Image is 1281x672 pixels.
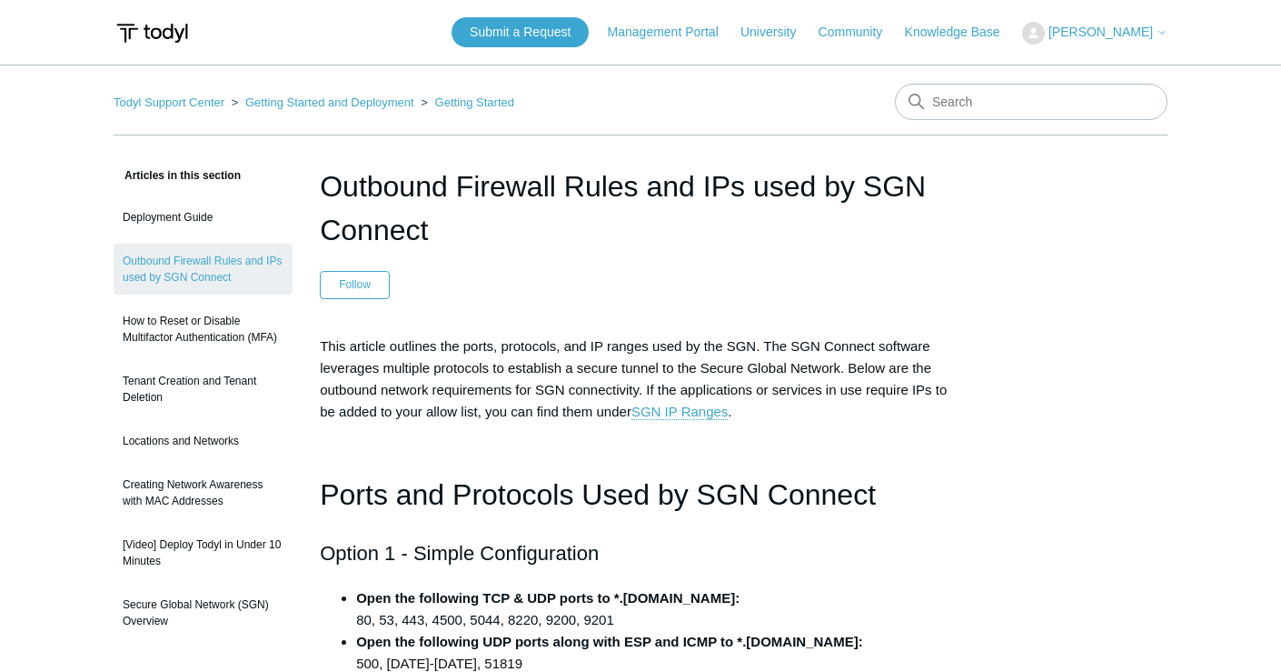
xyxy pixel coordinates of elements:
li: Todyl Support Center [114,95,228,109]
a: Submit a Request [452,17,589,47]
img: Todyl Support Center Help Center home page [114,16,191,50]
a: Knowledge Base [905,23,1018,42]
li: Getting Started [417,95,514,109]
span: Articles in this section [114,169,241,182]
h1: Outbound Firewall Rules and IPs used by SGN Connect [320,165,961,252]
a: Creating Network Awareness with MAC Addresses [114,467,293,518]
span: [PERSON_NAME] [1048,25,1153,39]
h2: Option 1 - Simple Configuration [320,537,961,569]
a: SGN IP Ranges [631,404,728,420]
a: Management Portal [608,23,737,42]
a: Tenant Creation and Tenant Deletion [114,364,293,415]
a: Locations and Networks [114,424,293,458]
strong: Open the following TCP & UDP ports to *.[DOMAIN_NAME]: [356,590,740,606]
input: Search [895,84,1167,120]
a: Getting Started [435,95,514,109]
a: Secure Global Network (SGN) Overview [114,587,293,638]
h1: Ports and Protocols Used by SGN Connect [320,472,961,518]
span: This article outlines the ports, protocols, and IP ranges used by the SGN. The SGN Connect softwa... [320,338,947,420]
li: Getting Started and Deployment [228,95,418,109]
a: How to Reset or Disable Multifactor Authentication (MFA) [114,304,293,355]
button: [PERSON_NAME] [1022,22,1167,45]
button: Follow Article [320,271,390,298]
a: Outbound Firewall Rules and IPs used by SGN Connect [114,244,293,295]
a: [Video] Deploy Todyl in Under 10 Minutes [114,527,293,578]
a: Getting Started and Deployment [245,95,414,109]
a: University [740,23,814,42]
a: Todyl Support Center [114,95,224,109]
a: Deployment Guide [114,200,293,235]
a: Community [819,23,901,42]
li: 80, 53, 443, 4500, 5044, 8220, 9200, 9201 [356,587,961,631]
strong: Open the following UDP ports along with ESP and ICMP to *.[DOMAIN_NAME]: [356,634,863,649]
